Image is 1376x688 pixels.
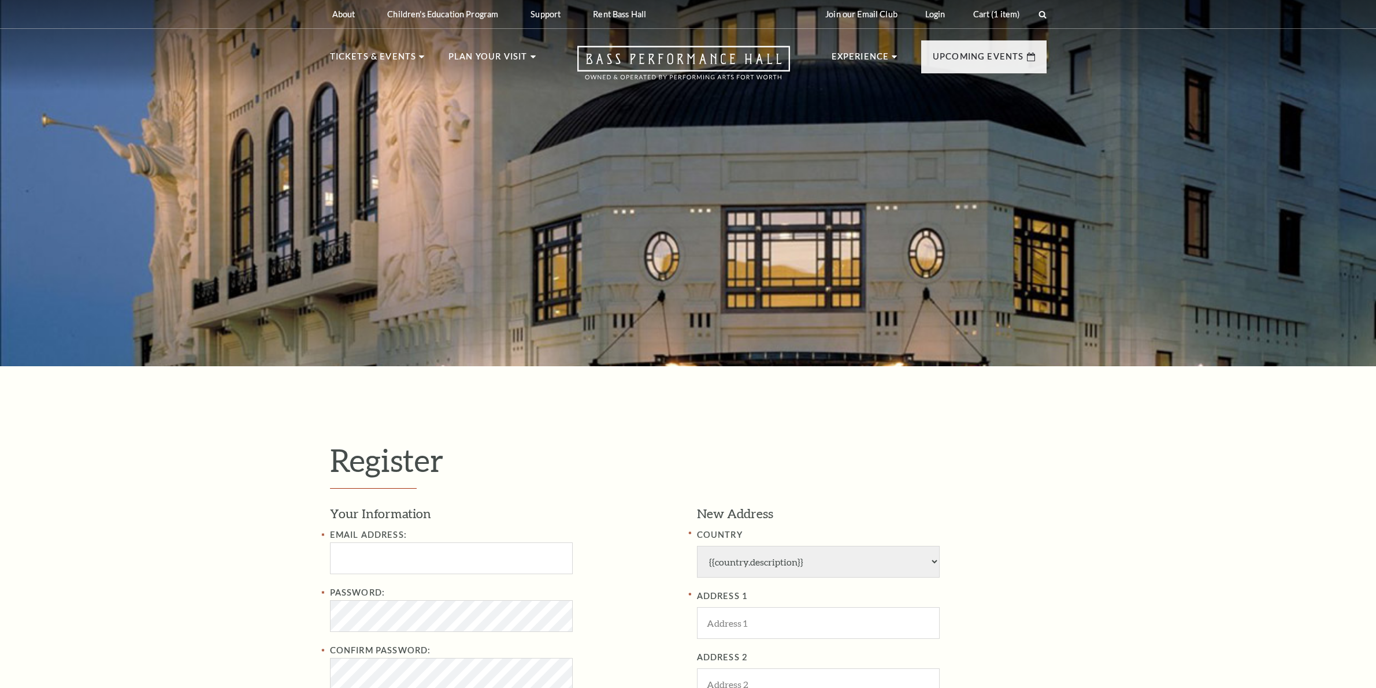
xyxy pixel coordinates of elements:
p: Children's Education Program [387,9,498,19]
input: Address 1 [697,607,940,639]
h3: New Address [697,505,1047,523]
p: Upcoming Events [933,50,1024,70]
p: Rent Bass Hall [593,9,646,19]
label: ADDRESS 1 [697,589,1047,604]
p: Support [531,9,561,19]
label: Email Address: [330,530,407,540]
label: ADDRESS 2 [697,650,1047,665]
label: Confirm Password: [330,645,431,655]
p: About [332,9,355,19]
p: Plan Your Visit [448,50,528,70]
h3: Your Information [330,505,680,523]
p: Tickets & Events [330,50,417,70]
label: Password: [330,587,385,597]
p: Experience [832,50,889,70]
label: COUNTRY [697,528,1047,542]
h1: Register [330,441,1047,489]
